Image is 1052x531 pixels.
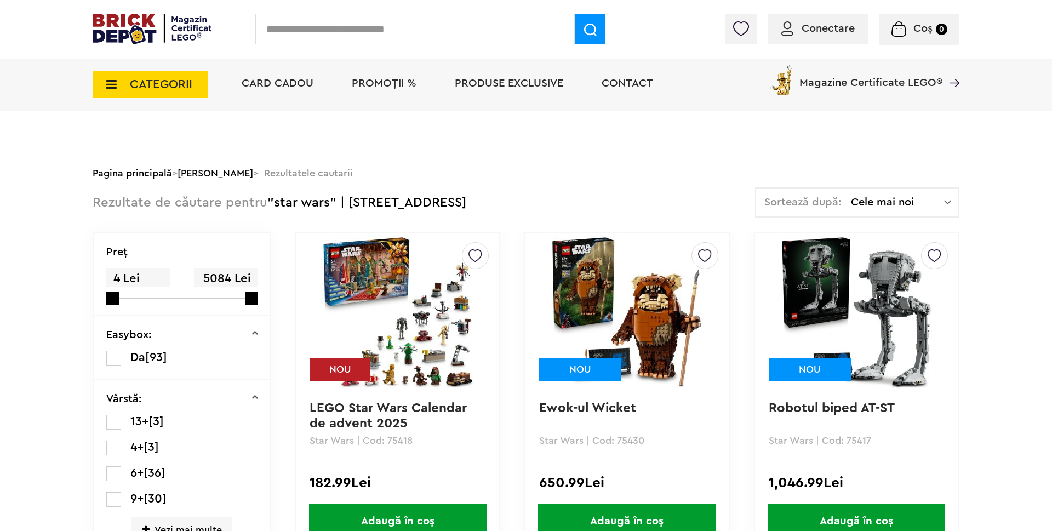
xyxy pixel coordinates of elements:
span: [30] [144,493,167,505]
div: 650.99Lei [539,476,715,490]
img: LEGO Star Wars Calendar de advent 2025 [321,235,474,389]
div: > > Rezultatele cautarii [93,159,959,187]
span: Cele mai noi [851,197,944,208]
span: 6+ [130,467,144,479]
span: 9+ [130,493,144,505]
a: Conectare [781,23,855,34]
div: "star wars" | [STREET_ADDRESS] [93,187,466,219]
a: Robotul biped AT-ST [769,402,895,415]
div: NOU [310,358,370,381]
a: Card Cadou [242,78,313,89]
span: 5084 Lei [194,268,258,289]
a: Pagina principală [93,168,172,178]
span: Magazine Certificate LEGO® [799,63,942,88]
a: Ewok-ul Wicket [539,402,636,415]
p: Star Wars | Cod: 75430 [539,436,715,446]
span: 4 Lei [106,268,170,289]
span: [3] [148,415,164,427]
div: 182.99Lei [310,476,485,490]
img: Robotul biped AT-ST [780,235,933,389]
a: Contact [602,78,653,89]
span: Sortează după: [764,197,842,208]
span: Conectare [802,23,855,34]
p: Preţ [106,247,128,258]
span: 4+ [130,441,144,453]
a: [PERSON_NAME] [178,168,253,178]
div: NOU [539,358,621,381]
img: Ewok-ul Wicket [550,235,704,389]
a: PROMOȚII % [352,78,416,89]
span: Da [130,351,145,363]
a: Magazine Certificate LEGO® [942,63,959,74]
span: CATEGORII [130,78,192,90]
a: Produse exclusive [455,78,563,89]
span: [3] [144,441,159,453]
p: Vârstă: [106,393,142,404]
div: NOU [769,358,851,381]
span: Rezultate de căutare pentru [93,196,267,209]
span: 13+ [130,415,148,427]
span: Coș [913,23,933,34]
p: Easybox: [106,329,152,340]
a: LEGO Star Wars Calendar de advent 2025 [310,402,471,430]
span: [36] [144,467,165,479]
div: 1,046.99Lei [769,476,945,490]
small: 0 [936,24,947,35]
span: [93] [145,351,167,363]
p: Star Wars | Cod: 75418 [310,436,485,446]
p: Star Wars | Cod: 75417 [769,436,945,446]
